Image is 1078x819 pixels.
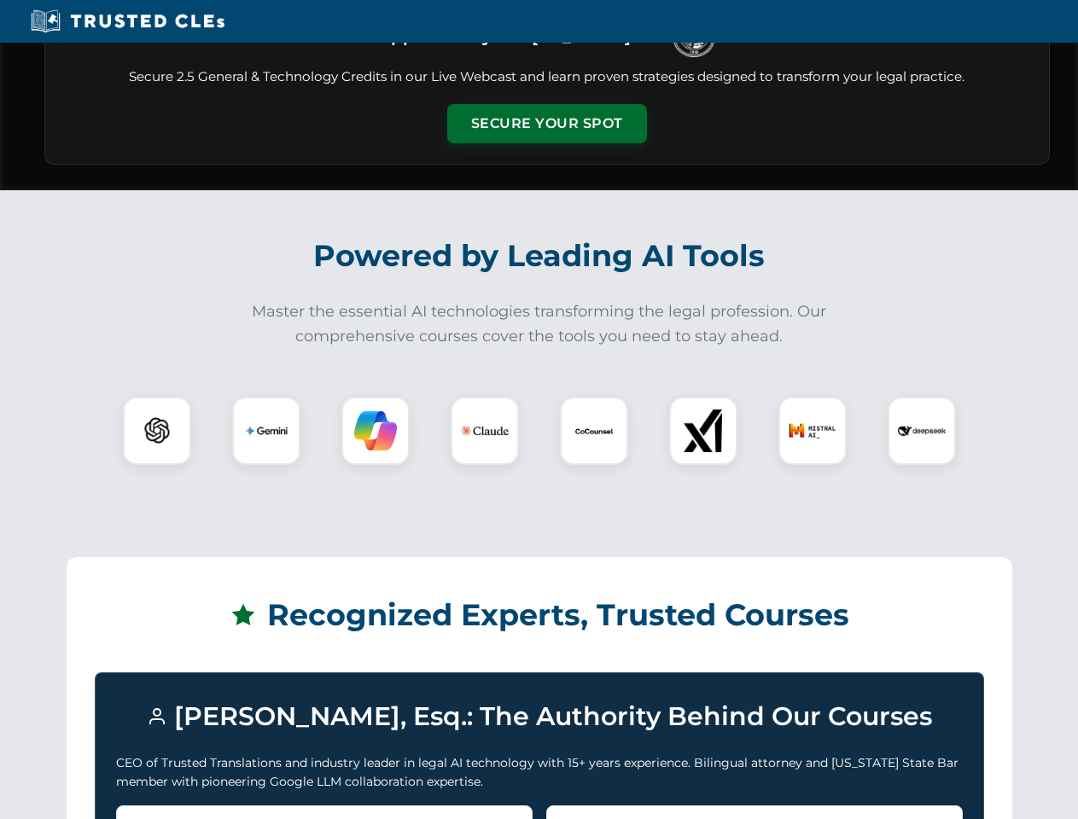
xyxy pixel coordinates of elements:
[888,397,956,465] div: DeepSeek
[341,397,410,465] div: Copilot
[778,397,847,465] div: Mistral AI
[447,104,647,143] button: Secure Your Spot
[116,753,963,792] p: CEO of Trusted Translations and industry leader in legal AI technology with 15+ years experience....
[116,694,963,740] h3: [PERSON_NAME], Esq.: The Authority Behind Our Courses
[898,407,946,455] img: DeepSeek Logo
[682,409,725,452] img: xAI Logo
[66,67,1028,87] p: Secure 2.5 General & Technology Credits in our Live Webcast and learn proven strategies designed ...
[560,397,628,465] div: CoCounsel
[241,299,838,349] p: Master the essential AI technologies transforming the legal profession. Our comprehensive courses...
[123,397,191,465] div: ChatGPT
[245,409,288,452] img: Gemini Logo
[461,407,509,455] img: Claude Logo
[669,397,737,465] div: xAI
[26,9,230,34] img: Trusted CLEs
[789,407,836,455] img: Mistral AI Logo
[573,409,615,452] img: CoCounsel Logo
[95,585,984,645] h2: Recognized Experts, Trusted Courses
[451,397,519,465] div: Claude
[354,409,397,452] img: Copilot Logo
[132,406,182,456] img: ChatGPT Logo
[67,226,1012,286] h2: Powered by Leading AI Tools
[232,397,300,465] div: Gemini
